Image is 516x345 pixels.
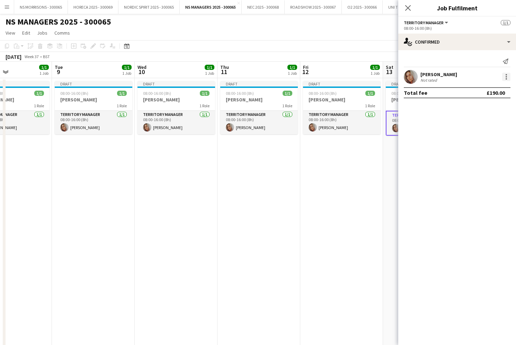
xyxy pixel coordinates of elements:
[386,97,463,103] h3: [PERSON_NAME]
[60,91,88,96] span: 08:00-16:00 (8h)
[404,20,444,25] span: Territory Manager
[68,0,118,14] button: HORECA 2025 - 300069
[22,30,30,36] span: Edit
[117,91,127,96] span: 1/1
[180,0,242,14] button: NS MANAGERS 2025 - 300065
[220,111,298,134] app-card-role: Territory Manager1/108:00-16:00 (8h)[PERSON_NAME]
[404,89,427,96] div: Total fee
[404,26,510,31] div: 08:00-16:00 (8h)
[39,71,48,76] div: 1 Job
[220,81,298,134] app-job-card: Draft08:00-16:00 (8h)1/1[PERSON_NAME]1 RoleTerritory Manager1/108:00-16:00 (8h)[PERSON_NAME]
[54,30,70,36] span: Comms
[34,28,50,37] a: Jobs
[137,111,215,134] app-card-role: Territory Manager1/108:00-16:00 (8h)[PERSON_NAME]
[55,81,132,87] div: Draft
[199,103,210,108] span: 1 Role
[371,71,380,76] div: 1 Job
[43,54,50,59] div: BST
[19,28,33,37] a: Edit
[55,64,63,70] span: Tue
[365,103,375,108] span: 1 Role
[420,78,438,83] div: Not rated
[309,91,337,96] span: 08:00-16:00 (8h)
[404,20,449,25] button: Territory Manager
[122,71,131,76] div: 1 Job
[220,97,298,103] h3: [PERSON_NAME]
[14,0,68,14] button: NS MORRISONS - 300065
[117,103,127,108] span: 1 Role
[3,28,18,37] a: View
[303,97,381,103] h3: [PERSON_NAME]
[37,30,47,36] span: Jobs
[420,71,457,78] div: [PERSON_NAME]
[220,81,298,87] div: Draft
[137,81,215,134] app-job-card: Draft08:00-16:00 (8h)1/1[PERSON_NAME]1 RoleTerritory Manager1/108:00-16:00 (8h)[PERSON_NAME]
[282,103,292,108] span: 1 Role
[54,68,63,76] span: 9
[487,89,505,96] div: £190.00
[303,81,381,87] div: Draft
[143,91,171,96] span: 08:00-16:00 (8h)
[303,64,309,70] span: Fri
[398,34,516,50] div: Confirmed
[302,68,309,76] span: 12
[386,81,463,136] app-job-card: Draft08:00-16:00 (8h)1/1[PERSON_NAME]1 RoleTerritory Manager1/108:00-16:00 (8h)[PERSON_NAME]
[385,68,393,76] span: 13
[118,0,180,14] button: NORDIC SPIRIT 2025 - 300065
[386,64,393,70] span: Sat
[370,65,380,70] span: 1/1
[34,91,44,96] span: 1/1
[283,91,292,96] span: 1/1
[226,91,254,96] span: 08:00-16:00 (8h)
[137,81,215,87] div: Draft
[205,71,214,76] div: 1 Job
[55,97,132,103] h3: [PERSON_NAME]
[398,3,516,12] h3: Job Fulfilment
[220,64,229,70] span: Thu
[386,111,463,136] app-card-role: Territory Manager1/108:00-16:00 (8h)[PERSON_NAME]
[205,65,214,70] span: 1/1
[122,65,132,70] span: 1/1
[303,81,381,134] app-job-card: Draft08:00-16:00 (8h)1/1[PERSON_NAME]1 RoleTerritory Manager1/108:00-16:00 (8h)[PERSON_NAME]
[55,81,132,134] app-job-card: Draft08:00-16:00 (8h)1/1[PERSON_NAME]1 RoleTerritory Manager1/108:00-16:00 (8h)[PERSON_NAME]
[386,81,463,87] div: Draft
[6,17,111,27] h1: NS MANAGERS 2025 - 300065
[6,53,21,60] div: [DATE]
[136,68,146,76] span: 10
[288,71,297,76] div: 1 Job
[501,20,510,25] span: 1/1
[39,65,49,70] span: 1/1
[365,91,375,96] span: 1/1
[219,68,229,76] span: 11
[55,111,132,134] app-card-role: Territory Manager1/108:00-16:00 (8h)[PERSON_NAME]
[137,97,215,103] h3: [PERSON_NAME]
[342,0,383,14] button: O2 2025 - 300066
[303,111,381,134] app-card-role: Territory Manager1/108:00-16:00 (8h)[PERSON_NAME]
[383,0,427,14] button: UNI TOUR - 300067
[34,103,44,108] span: 1 Role
[285,0,342,14] button: ROADSHOW 2025 - 300067
[391,91,419,96] span: 08:00-16:00 (8h)
[200,91,210,96] span: 1/1
[23,54,40,59] span: Week 37
[287,65,297,70] span: 1/1
[137,64,146,70] span: Wed
[242,0,285,14] button: NEC 2025 - 300068
[52,28,73,37] a: Comms
[6,30,15,36] span: View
